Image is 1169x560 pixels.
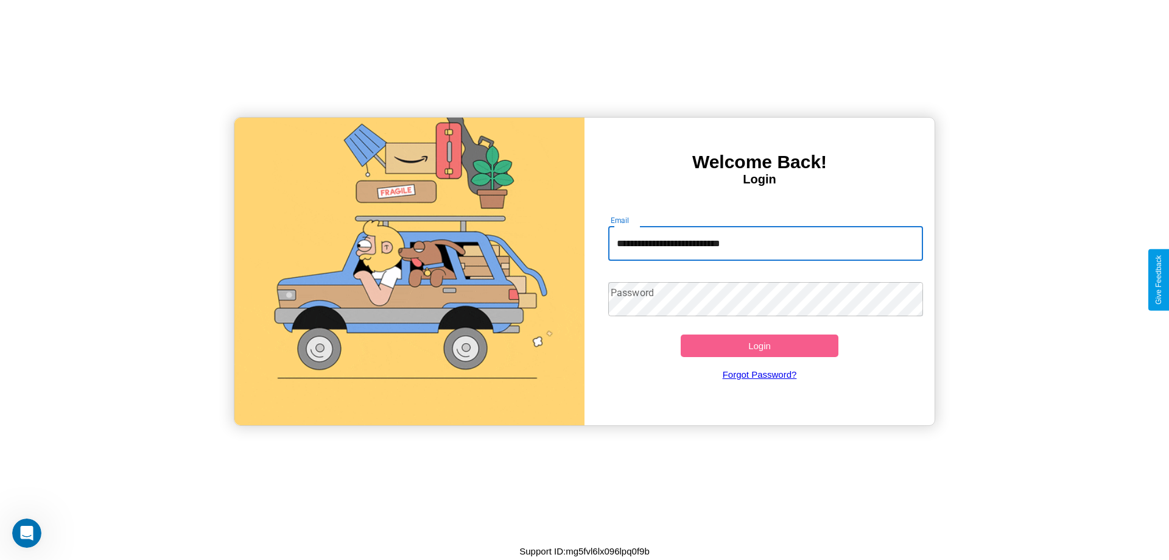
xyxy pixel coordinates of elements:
iframe: Intercom live chat [12,519,41,548]
label: Email [611,215,630,225]
button: Login [681,335,838,357]
p: Support ID: mg5fvl6lx096lpq0f9b [519,543,649,559]
div: Give Feedback [1154,255,1163,305]
h4: Login [584,172,935,186]
img: gif [234,118,584,425]
h3: Welcome Back! [584,152,935,172]
a: Forgot Password? [602,357,918,392]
